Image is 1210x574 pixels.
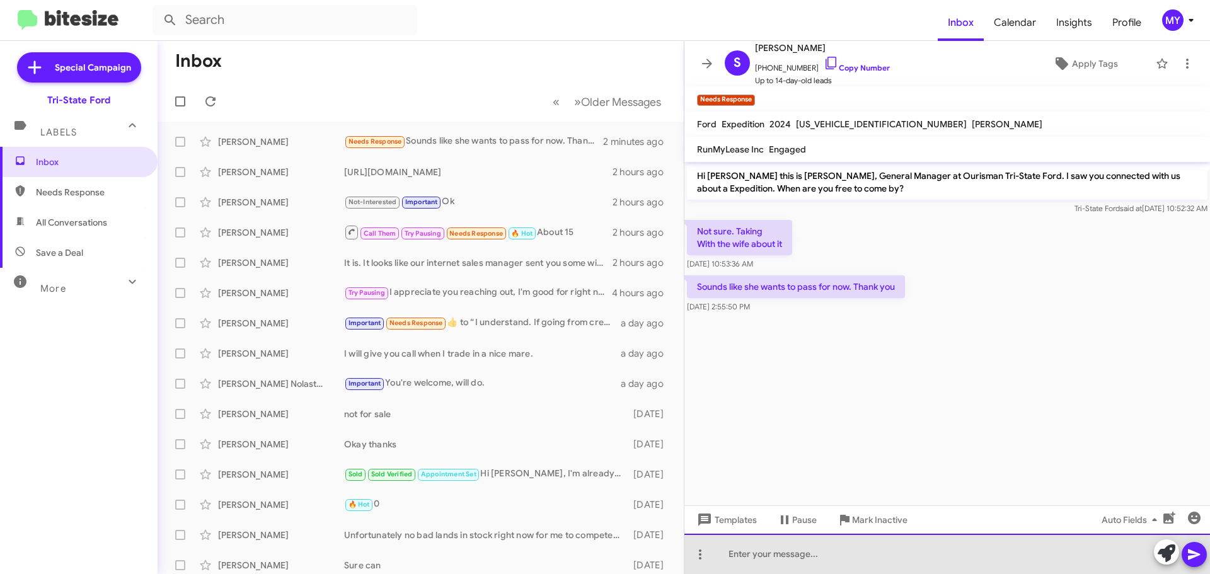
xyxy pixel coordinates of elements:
div: [PERSON_NAME] [218,166,344,178]
div: 2 hours ago [613,196,674,209]
button: Next [567,89,669,115]
div: a day ago [621,347,674,360]
button: Templates [684,508,767,531]
span: Sold [349,470,363,478]
div: I will give you call when I trade in a nice mare. [344,347,621,360]
button: Pause [767,508,827,531]
div: Ok [344,195,613,209]
div: [PERSON_NAME] [218,347,344,360]
button: Previous [545,89,567,115]
span: Inbox [36,156,143,168]
span: Important [405,198,438,206]
div: [PERSON_NAME] [218,498,344,511]
span: 🔥 Hot [349,500,370,508]
span: Needs Response [389,319,443,327]
div: 2 hours ago [613,256,674,269]
button: MY [1151,9,1196,31]
div: a day ago [621,377,674,390]
span: Needs Response [36,186,143,198]
span: Call Them [364,229,396,238]
a: Insights [1046,4,1102,41]
div: [DATE] [627,438,674,451]
div: [PERSON_NAME] [218,408,344,420]
div: 4 hours ago [612,287,674,299]
span: Needs Response [449,229,503,238]
span: Not-Interested [349,198,397,206]
span: « [553,94,560,110]
div: [PERSON_NAME] [218,226,344,239]
button: Auto Fields [1092,508,1172,531]
span: Templates [694,508,757,531]
div: 2 hours ago [613,166,674,178]
a: Profile [1102,4,1151,41]
div: 2 hours ago [613,226,674,239]
div: 0 [344,497,627,512]
div: [PERSON_NAME] [218,135,344,148]
div: [PERSON_NAME] [218,529,344,541]
div: About 15 [344,224,613,240]
span: [US_VEHICLE_IDENTIFICATION_NUMBER] [796,118,967,130]
span: All Conversations [36,216,107,229]
div: I appreciate you reaching out, I'm good for right now. I can't bring myself to spend almost $50,0... [344,285,612,300]
a: Special Campaign [17,52,141,83]
div: Tri-State Ford [47,94,110,106]
span: 🔥 Hot [511,229,533,238]
span: 2024 [769,118,791,130]
div: [PERSON_NAME] Nolastname120082781 [218,377,344,390]
nav: Page navigation example [546,89,669,115]
div: [DATE] [627,468,674,481]
span: Engaged [769,144,806,155]
span: Try Pausing [405,229,441,238]
a: Copy Number [824,63,890,72]
span: Tri-State Ford [DATE] 10:52:32 AM [1075,204,1207,213]
div: [DATE] [627,559,674,571]
span: Auto Fields [1102,508,1162,531]
button: Apply Tags [1020,52,1149,75]
div: a day ago [621,317,674,330]
div: It is. It looks like our internet sales manager sent you some window stickers for mustangs that d... [344,256,613,269]
div: Unfortunately no bad lands in stock right now for me to compete I appreciate the opportunity [344,529,627,541]
span: [PHONE_NUMBER] [755,55,890,74]
span: Pause [792,508,817,531]
div: [PERSON_NAME] [218,438,344,451]
div: [PERSON_NAME] [218,196,344,209]
span: Sold Verified [371,470,413,478]
span: Special Campaign [55,61,131,74]
p: Hi [PERSON_NAME] this is [PERSON_NAME], General Manager at Ourisman Tri-State Ford. I saw you con... [687,164,1207,200]
div: [PERSON_NAME] [218,287,344,299]
span: RunMyLease Inc [697,144,764,155]
div: [DATE] [627,498,674,511]
div: Sure can [344,559,627,571]
div: [PERSON_NAME] [218,559,344,571]
span: Needs Response [349,137,402,146]
div: MY [1162,9,1184,31]
div: [DATE] [627,529,674,541]
button: Mark Inactive [827,508,918,531]
span: Try Pausing [349,289,385,297]
p: Not sure. Taking With the wife about it [687,220,792,255]
div: [PERSON_NAME] [218,317,344,330]
span: Older Messages [581,95,661,109]
span: S [734,53,741,73]
span: Up to 14-day-old leads [755,74,890,87]
span: [PERSON_NAME] [755,40,890,55]
span: Important [349,379,381,387]
span: [DATE] 2:55:50 PM [687,302,750,311]
span: Save a Deal [36,246,83,259]
p: Sounds like she wants to pass for now. Thank you [687,275,905,298]
span: Important [349,319,381,327]
a: Inbox [938,4,984,41]
div: 2 minutes ago [603,135,674,148]
span: » [574,94,581,110]
input: Search [153,5,417,35]
div: Hi [PERSON_NAME], I'm already working with [PERSON_NAME]. He's looking into my financing options. [344,467,627,481]
div: ​👍​ to “ I understand. If going from crew cab to crew cab, you should not be losing any leg room. ” [344,316,621,330]
span: [PERSON_NAME] [972,118,1042,130]
span: Appointment Set [421,470,476,478]
span: Apply Tags [1072,52,1118,75]
span: Mark Inactive [852,508,907,531]
span: Labels [40,127,77,138]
